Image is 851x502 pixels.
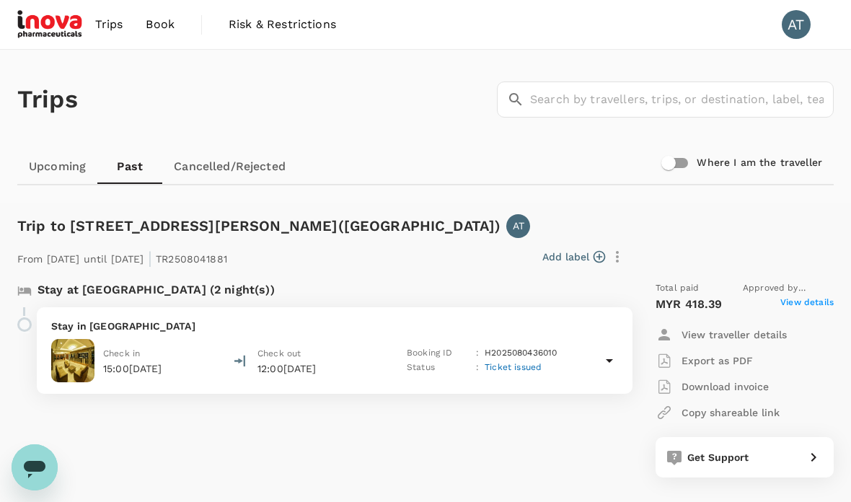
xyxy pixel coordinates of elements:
[530,82,834,118] input: Search by travellers, trips, or destination, label, team
[17,50,78,149] h1: Trips
[51,319,618,333] p: Stay in [GEOGRAPHIC_DATA]
[542,250,605,264] button: Add label
[257,361,394,376] p: 12:00[DATE]
[38,281,275,299] p: Stay at [GEOGRAPHIC_DATA] (2 night(s))
[103,348,140,358] span: Check in
[682,353,753,368] p: Export as PDF
[656,400,780,426] button: Copy shareable link
[782,10,811,39] div: AT
[656,348,753,374] button: Export as PDF
[476,346,479,361] p: :
[17,214,501,237] h6: Trip to [STREET_ADDRESS][PERSON_NAME]([GEOGRAPHIC_DATA])
[485,346,557,361] p: H2025080436010
[682,405,780,420] p: Copy shareable link
[97,149,162,184] a: Past
[103,361,162,376] p: 15:00[DATE]
[743,281,834,296] span: Approved by
[17,149,97,184] a: Upcoming
[476,361,479,375] p: :
[407,361,470,375] p: Status
[513,219,524,233] p: AT
[95,16,123,33] span: Trips
[656,281,700,296] span: Total paid
[148,248,152,268] span: |
[682,379,769,394] p: Download invoice
[229,16,336,33] span: Risk & Restrictions
[697,155,822,171] h6: Where I am the traveller
[407,346,470,361] p: Booking ID
[656,296,723,313] p: MYR 418.39
[162,149,297,184] a: Cancelled/Rejected
[51,339,94,382] img: Hotel Anika
[656,322,787,348] button: View traveller details
[485,362,542,372] span: Ticket issued
[17,244,227,270] p: From [DATE] until [DATE] TR2508041881
[682,327,787,342] p: View traveller details
[12,444,58,490] iframe: Button to launch messaging window
[257,348,301,358] span: Check out
[656,374,769,400] button: Download invoice
[780,296,834,313] span: View details
[687,452,749,463] span: Get Support
[146,16,175,33] span: Book
[17,9,84,40] img: iNova Pharmaceuticals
